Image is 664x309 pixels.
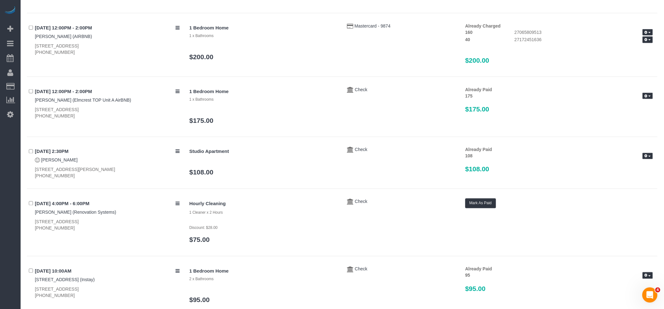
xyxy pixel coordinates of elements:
a: Check [355,87,367,92]
img: Automaid Logo [4,6,16,15]
h4: [DATE] 12:00PM - 2:00PM [35,25,180,31]
strong: Already Paid [465,147,492,152]
strong: 95 [465,273,470,278]
div: [STREET_ADDRESS] [PHONE_NUMBER] [35,43,180,55]
h4: [DATE] 10:00AM [35,269,180,274]
strong: 175 [465,93,473,98]
div: 1 x Bathrooms [189,97,338,102]
div: 2 x Bathrooms [189,277,338,282]
div: [STREET_ADDRESS] [PHONE_NUMBER] [35,286,180,299]
small: 1 Cleaner x 2 Hours [189,211,223,215]
span: 4 [655,287,661,293]
strong: 40 [465,37,470,42]
a: Check [355,199,367,204]
h4: 1 Bedroom Home [189,89,338,94]
strong: Already Paid [465,87,492,92]
div: [STREET_ADDRESS][PERSON_NAME] [PHONE_NUMBER] [35,167,180,179]
a: [PERSON_NAME] (Elmcrest TOP Unit A AirBNB) [35,98,131,103]
a: $75.00 [189,236,210,243]
a: Check [355,267,367,272]
small: Discount: $28.00 [189,226,218,230]
a: [PERSON_NAME] (AIRBNB) [35,34,92,39]
span: $200.00 [465,57,489,64]
h4: [DATE] 4:00PM - 6:00PM [35,201,180,207]
h3: $95.00 [465,285,653,293]
strong: Already Charged [465,23,501,28]
a: Mastercard - 9874 [354,23,391,28]
a: [STREET_ADDRESS] (Instay) [35,277,95,282]
div: 1 x Bathrooms [189,33,338,39]
div: 27065809513 [510,29,658,37]
a: $108.00 [189,169,214,176]
h3: $108.00 [465,166,653,173]
a: $175.00 [189,117,214,124]
a: [PERSON_NAME] [41,158,78,163]
h3: $175.00 [465,105,653,113]
h4: [DATE] 2:30PM [35,149,180,154]
iframe: Intercom live chat [642,287,658,303]
strong: 108 [465,154,473,159]
h4: 1 Bedroom Home [189,25,338,31]
div: 27172451636 [510,36,658,44]
a: [PERSON_NAME] (Renovation Systems) [35,210,116,215]
h4: [DATE] 12:00PM - 2:00PM [35,89,180,94]
button: Mark As Paid [465,199,496,208]
div: [STREET_ADDRESS] [PHONE_NUMBER] [35,106,180,119]
div: [STREET_ADDRESS] [PHONE_NUMBER] [35,219,180,231]
h4: Studio Apartment [189,149,338,154]
h4: Hourly Cleaning [189,201,338,207]
a: $200.00 [189,53,214,60]
a: Check [355,147,367,152]
a: $95.00 [189,296,210,304]
strong: Already Paid [465,267,492,272]
h4: 1 Bedroom Home [189,269,338,274]
strong: 160 [465,30,473,35]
